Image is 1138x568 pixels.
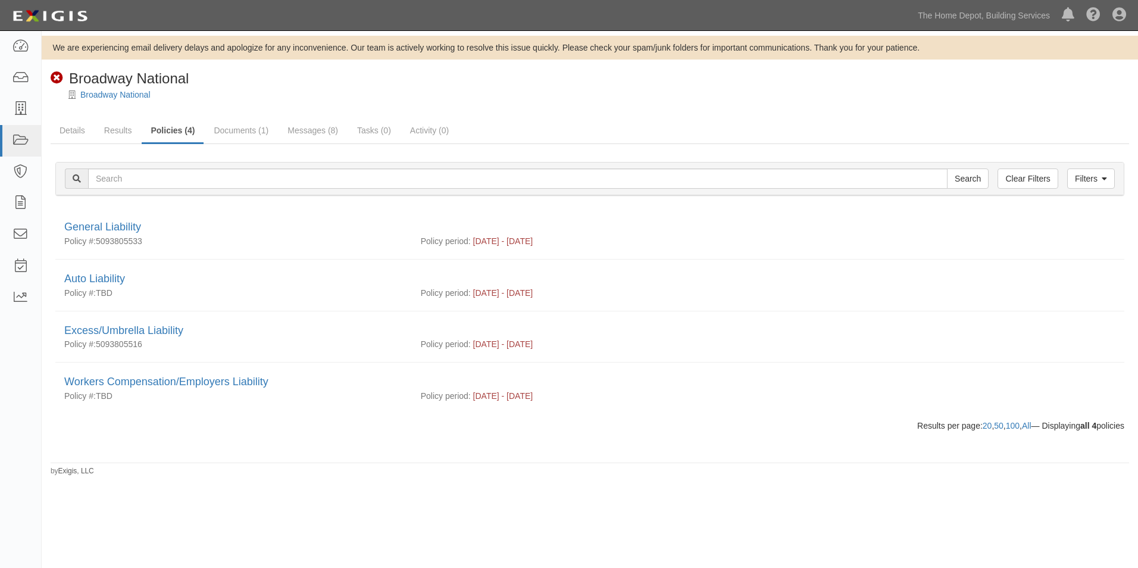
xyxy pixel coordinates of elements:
span: [DATE] - [DATE] [473,391,533,401]
div: Broadway National [51,68,189,89]
input: Search [88,168,948,189]
p: Policy #: [64,287,96,299]
a: Broadway National [80,90,151,99]
div: Results per page: , , , — Displaying policies [46,420,1133,432]
span: [DATE] - [DATE] [473,236,533,246]
a: General Liability [64,221,141,233]
p: Policy #: [64,235,96,247]
p: Policy period: [421,338,471,350]
div: TBD [55,390,412,402]
a: Exigis, LLC [58,467,94,475]
a: Messages (8) [279,118,347,142]
div: We are experiencing email delivery delays and apologize for any inconvenience. Our team is active... [42,42,1138,54]
span: Broadway National [69,70,189,86]
a: Clear Filters [998,168,1058,189]
a: Results [95,118,141,142]
a: 100 [1006,421,1020,430]
a: 20 [983,421,992,430]
img: logo-5460c22ac91f19d4615b14bd174203de0afe785f0fc80cf4dbbc73dc1793850b.png [9,5,91,27]
a: Excess/Umbrella Liability [64,324,183,336]
a: Workers Compensation/Employers Liability [64,376,268,388]
i: Non-Compliant [51,72,63,85]
span: [DATE] - [DATE] [473,339,533,349]
div: 5093805533 [55,235,412,247]
a: Auto Liability [64,273,125,285]
p: Policy period: [421,287,471,299]
a: Filters [1067,168,1115,189]
div: 5093805516 [55,338,412,350]
a: Policies (4) [142,118,204,144]
a: All [1022,421,1031,430]
small: by [51,466,94,476]
p: Policy #: [64,390,96,402]
a: Activity (0) [401,118,458,142]
input: Search [947,168,989,189]
a: The Home Depot, Building Services [912,4,1056,27]
p: Policy period: [421,390,471,402]
a: 50 [994,421,1003,430]
div: TBD [55,287,412,299]
b: all 4 [1080,421,1096,430]
a: Tasks (0) [348,118,400,142]
a: Documents (1) [205,118,277,142]
i: Help Center - Complianz [1086,8,1101,23]
span: [DATE] - [DATE] [473,288,533,298]
a: Details [51,118,94,142]
p: Policy #: [64,338,96,350]
p: Policy period: [421,235,471,247]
